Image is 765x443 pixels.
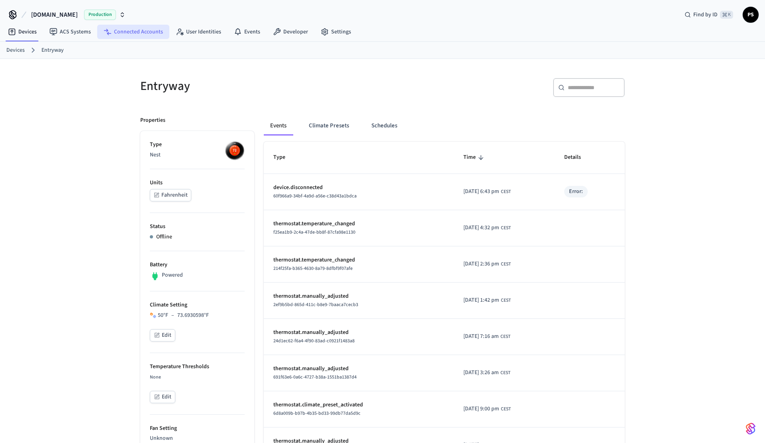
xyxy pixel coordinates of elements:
div: Error: [569,187,583,196]
span: f25ea1b9-2c4a-47de-bb8f-87cfa98e1130 [273,229,355,236]
div: Europe/Warsaw [463,405,511,413]
span: [DATE] 4:32 pm [463,224,499,232]
p: thermostat.temperature_changed [273,220,444,228]
span: [DATE] 2:36 pm [463,260,499,268]
a: Developer [267,25,314,39]
div: Europe/Warsaw [463,224,511,232]
span: Find by ID [693,11,718,19]
span: 214f25fa-b365-4630-8a79-8dfbf9f07afe [273,265,353,272]
span: CEST [500,369,510,377]
p: Offline [156,233,172,241]
p: Status [150,222,245,231]
button: Events [264,116,293,135]
div: Europe/Warsaw [463,187,511,196]
a: ACS Systems [43,25,97,39]
span: – [171,311,174,320]
span: Details [564,151,591,164]
p: Temperature Thresholds [150,363,245,371]
button: Edit [150,329,175,342]
p: thermostat.temperature_changed [273,256,444,264]
span: PS [743,8,758,22]
span: Time [463,151,486,164]
p: Nest [150,151,245,159]
a: Devices [6,46,25,55]
div: Europe/Warsaw [463,296,511,304]
a: User Identities [169,25,228,39]
p: thermostat.manually_adjusted [273,292,444,301]
p: Type [150,141,245,149]
span: CEST [501,188,511,195]
a: Events [228,25,267,39]
span: 60f966a9-34bf-4a9d-a56e-c38d43a1bdca [273,193,357,199]
button: Edit [150,391,175,403]
div: Europe/Warsaw [463,369,510,377]
span: [DOMAIN_NAME] [31,10,78,20]
p: Unknown [150,434,245,443]
span: 24d1ec62-f6a4-4f90-83ad-c0921f1483a8 [273,338,355,344]
span: [DATE] 7:16 am [463,332,499,341]
span: Production [84,10,116,20]
div: Europe/Warsaw [463,332,510,341]
a: Connected Accounts [97,25,169,39]
button: Fahrenheit [150,189,191,201]
a: Devices [2,25,43,39]
span: 6d8a009b-b97b-4b35-bd33-99db77da5d9c [273,410,361,417]
div: 50 °F 73.6930598 °F [158,311,209,320]
button: Schedules [365,116,404,135]
p: thermostat.manually_adjusted [273,365,444,373]
p: Properties [140,116,165,125]
button: Climate Presets [302,116,355,135]
span: Type [273,151,296,164]
span: [DATE] 6:43 pm [463,187,499,196]
div: Find by ID⌘ K [678,8,739,22]
a: Settings [314,25,357,39]
div: Europe/Warsaw [463,260,511,268]
p: Climate Setting [150,301,245,309]
a: Entryway [41,46,64,55]
p: Battery [150,261,245,269]
p: thermostat.manually_adjusted [273,328,444,337]
p: Fan Setting [150,424,245,433]
span: CEST [500,333,510,340]
span: CEST [501,224,511,232]
span: CEST [501,261,511,268]
p: Units [150,179,245,187]
img: SeamLogoGradient.69752ec5.svg [746,422,755,435]
img: nest_learning_thermostat [225,141,245,160]
span: ⌘ K [720,11,733,19]
span: [DATE] 1:42 pm [463,296,499,304]
p: thermostat.climate_preset_activated [273,401,444,409]
span: 691f63e6-0a6c-4727-b38a-1551ba1387d4 [273,374,357,381]
h5: Entryway [140,78,378,94]
p: Powered [162,271,183,279]
span: [DATE] 3:26 am [463,369,499,377]
p: device.disconnected [273,183,444,192]
span: None [150,374,161,381]
button: PS [743,7,759,23]
span: [DATE] 9:00 pm [463,405,499,413]
span: CEST [501,297,511,304]
img: Heat Cool [150,312,156,318]
span: CEST [501,406,511,413]
span: 2ef9b5bd-865d-411c-b8e9-7baaca7cecb3 [273,301,358,308]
